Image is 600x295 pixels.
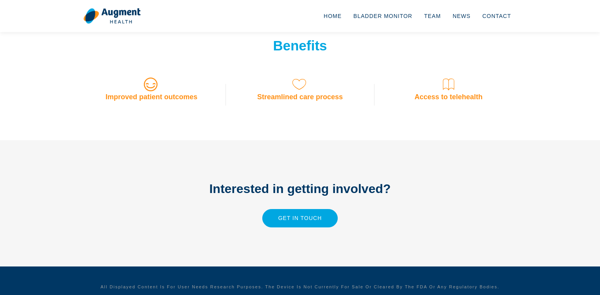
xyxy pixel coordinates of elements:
[418,3,447,29] a: Team
[83,93,220,102] h3: Improved patient outcomes
[83,284,517,290] h6: All displayed content is for user needs research purposes. The device is not currently for sale o...
[380,93,517,102] h3: Access to telehealth
[318,3,347,29] a: Home
[262,209,338,227] a: Get in touch
[447,3,476,29] a: News
[83,8,141,24] img: logo
[232,93,369,102] h3: Streamlined care process
[195,38,406,54] h2: Benefits
[347,3,418,29] a: Bladder Monitor
[195,179,406,198] h2: Interested in getting involved?
[476,3,517,29] a: Contact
